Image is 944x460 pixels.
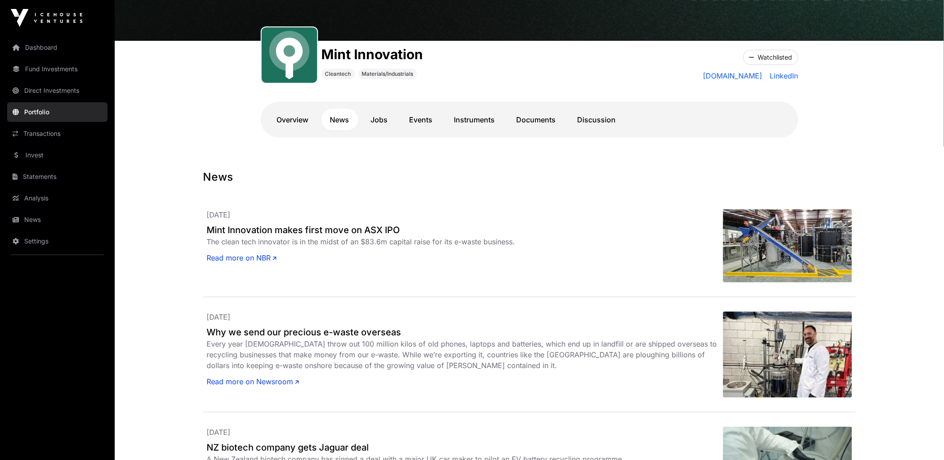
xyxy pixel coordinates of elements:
a: Settings [7,231,108,251]
a: LinkedIn [767,70,798,81]
a: Instruments [445,109,504,130]
a: Why we send our precious e-waste overseas [207,326,723,338]
a: Statements [7,167,108,187]
a: Mint Innovation makes first move on ASX IPO [207,224,723,236]
a: Direct Investments [7,81,108,100]
a: Invest [7,145,108,165]
div: Every year [DEMOGRAPHIC_DATA] throw out 100 million kilos of old phones, laptops and batteries, w... [207,338,723,371]
span: Materials/Industrials [362,70,414,78]
a: Transactions [7,124,108,143]
a: News [7,210,108,230]
img: thumbnail_IMG_0015-e1756688335121.jpg [723,312,852,398]
a: Jobs [362,109,397,130]
button: Watchlisted [743,50,798,65]
h1: News [203,170,856,184]
div: The clean tech innovator is in the midst of an $83.6m capital raise for its e-waste business. [207,236,723,247]
a: Read more on NBR [207,252,277,263]
img: mint-innovation-hammer-mill-.jpeg [723,209,852,282]
span: Cleantech [325,70,351,78]
a: Overview [268,109,318,130]
a: Discussion [569,109,625,130]
h1: Mint Innovation [322,46,423,62]
a: Dashboard [7,38,108,57]
a: Read more on Newsroom [207,376,299,387]
p: [DATE] [207,312,723,322]
img: Icehouse Ventures Logo [11,9,82,27]
a: Events [401,109,442,130]
a: NZ biotech company gets Jaguar deal [207,441,723,454]
a: News [321,109,358,130]
a: Documents [508,109,565,130]
nav: Tabs [268,109,791,130]
p: [DATE] [207,209,723,220]
a: Portfolio [7,102,108,122]
iframe: Chat Widget [899,417,944,460]
p: [DATE] [207,427,723,438]
a: [DOMAIN_NAME] [703,70,763,81]
a: Fund Investments [7,59,108,79]
a: Analysis [7,188,108,208]
img: Mint.svg [265,31,314,79]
